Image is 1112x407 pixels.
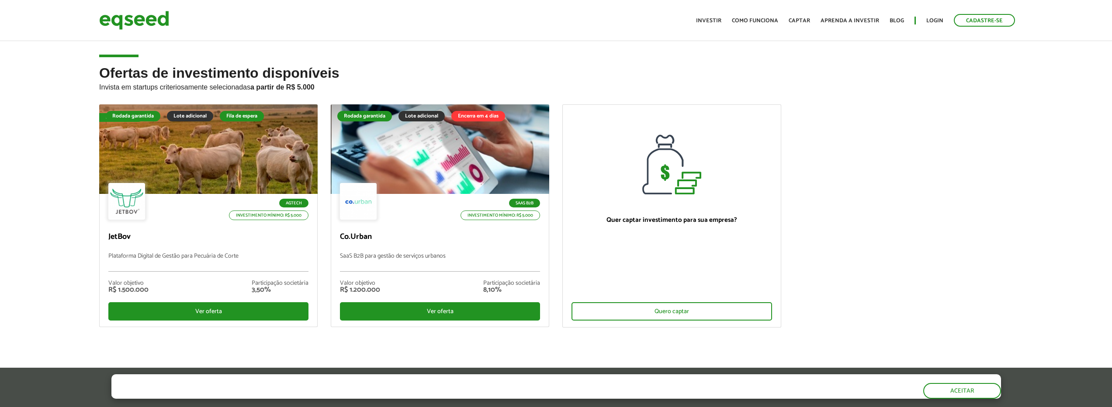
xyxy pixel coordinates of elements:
div: Lote adicional [167,111,213,121]
div: Fila de espera [220,111,264,121]
button: Aceitar [923,383,1001,399]
img: EqSeed [99,9,169,32]
p: JetBov [108,232,308,242]
strong: a partir de R$ 5.000 [250,83,315,91]
a: Cadastre-se [954,14,1015,27]
div: Rodada garantida [106,111,160,121]
a: Login [926,18,943,24]
p: SaaS B2B [509,199,540,207]
div: Participação societária [483,280,540,286]
a: Aprenda a investir [821,18,879,24]
p: Invista em startups criteriosamente selecionadas [99,81,1013,91]
div: Ver oferta [340,302,540,321]
p: Plataforma Digital de Gestão para Pecuária de Corte [108,253,308,272]
a: Como funciona [732,18,778,24]
div: Lote adicional [398,111,445,121]
div: Quero captar [572,302,772,321]
a: Quer captar investimento para sua empresa? Quero captar [562,104,781,328]
div: Ver oferta [108,302,308,321]
p: Quer captar investimento para sua empresa? [572,216,772,224]
a: Captar [789,18,810,24]
p: Ao clicar em "aceitar", você aceita nossa . [111,390,428,398]
div: 3,50% [252,286,308,293]
a: Investir [696,18,721,24]
div: R$ 1.500.000 [108,286,149,293]
div: Participação societária [252,280,308,286]
h2: Ofertas de investimento disponíveis [99,66,1013,104]
p: Co.Urban [340,232,540,242]
p: SaaS B2B para gestão de serviços urbanos [340,253,540,272]
div: Valor objetivo [340,280,380,286]
div: 8,10% [483,286,540,293]
div: Fila de espera [99,113,143,122]
div: Valor objetivo [108,280,149,286]
div: Rodada garantida [337,111,392,121]
div: R$ 1.200.000 [340,286,380,293]
a: Blog [890,18,904,24]
a: Rodada garantida Lote adicional Encerra em 4 dias SaaS B2B Investimento mínimo: R$ 5.000 Co.Urban... [331,104,549,327]
p: Investimento mínimo: R$ 5.000 [461,210,540,220]
h5: O site da EqSeed utiliza cookies para melhorar sua navegação. [111,374,428,388]
div: Encerra em 4 dias [451,111,505,121]
p: Investimento mínimo: R$ 5.000 [229,210,308,220]
a: política de privacidade e de cookies [227,391,328,398]
p: Agtech [279,199,308,207]
a: Fila de espera Rodada garantida Lote adicional Fila de espera Agtech Investimento mínimo: R$ 5.00... [99,104,318,327]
